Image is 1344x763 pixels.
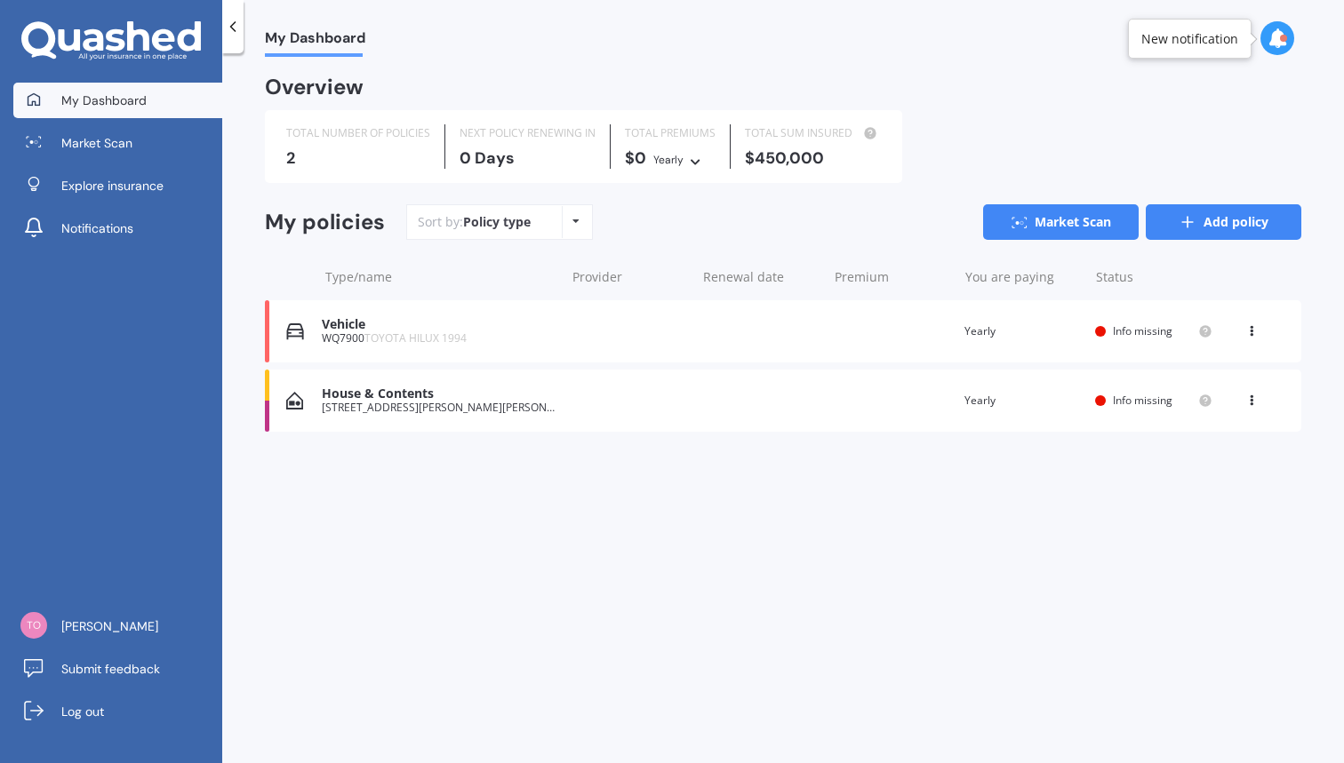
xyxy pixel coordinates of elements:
[703,268,820,286] div: Renewal date
[1113,323,1172,338] span: Info missing
[625,149,716,169] div: $0
[13,608,222,644] a: [PERSON_NAME]
[1096,268,1212,286] div: Status
[835,268,951,286] div: Premium
[265,210,385,235] div: My policies
[13,694,222,729] a: Log out
[322,332,556,345] div: WQ7900
[463,213,531,231] div: Policy type
[964,322,1082,340] div: Yearly
[1146,204,1301,240] a: Add policy
[20,612,47,639] img: 1c0c991cec566ad1467dc838ea3fc525
[322,317,556,332] div: Vehicle
[1113,393,1172,408] span: Info missing
[572,268,689,286] div: Provider
[13,211,222,246] a: Notifications
[983,204,1139,240] a: Market Scan
[1141,30,1238,48] div: New notification
[965,268,1082,286] div: You are paying
[13,83,222,118] a: My Dashboard
[13,125,222,161] a: Market Scan
[625,124,716,142] div: TOTAL PREMIUMS
[745,124,881,142] div: TOTAL SUM INSURED
[13,651,222,687] a: Submit feedback
[61,219,133,237] span: Notifications
[322,401,556,414] div: [STREET_ADDRESS][PERSON_NAME][PERSON_NAME]
[61,617,158,635] span: [PERSON_NAME]
[61,91,147,109] span: My Dashboard
[286,392,303,409] img: House & Contents
[61,703,104,720] span: Log out
[745,149,881,167] div: $450,000
[418,213,531,231] div: Sort by:
[460,149,596,167] div: 0 Days
[325,268,558,286] div: Type/name
[286,149,430,167] div: 2
[286,124,430,142] div: TOTAL NUMBER OF POLICIES
[61,177,164,195] span: Explore insurance
[964,392,1082,409] div: Yearly
[61,660,160,678] span: Submit feedback
[13,168,222,203] a: Explore insurance
[653,151,684,169] div: Yearly
[265,29,365,53] span: My Dashboard
[265,78,364,96] div: Overview
[364,330,467,346] span: TOYOTA HILUX 1994
[286,322,304,340] img: Vehicle
[322,386,556,401] div: House & Contents
[61,134,132,152] span: Market Scan
[460,124,596,142] div: NEXT POLICY RENEWING IN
